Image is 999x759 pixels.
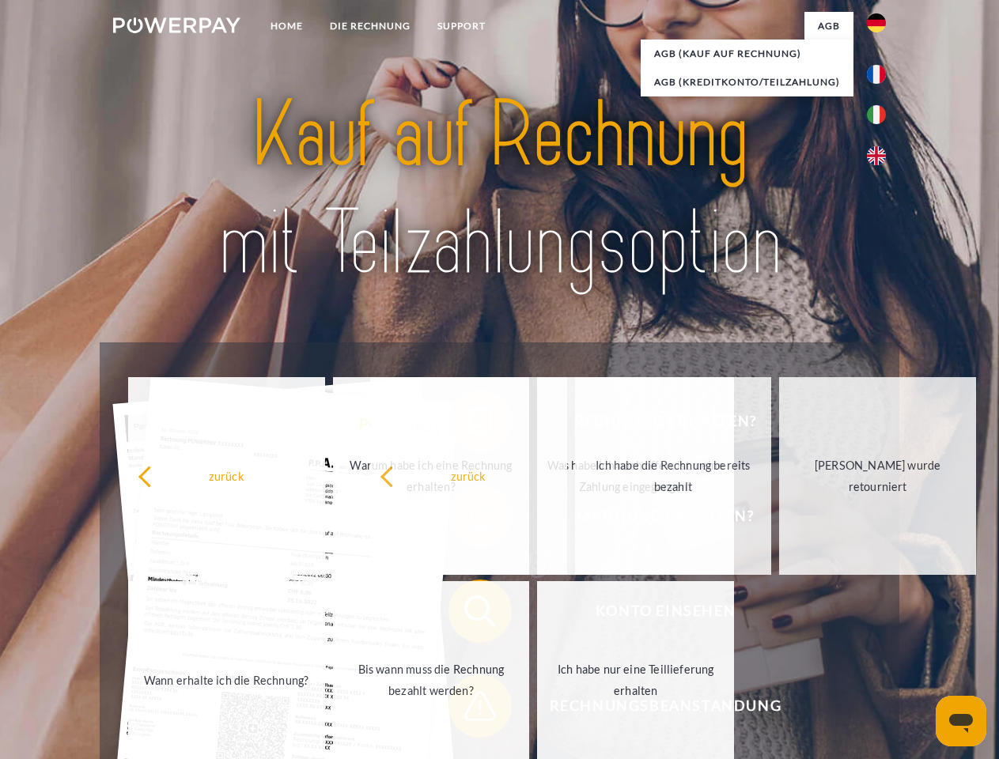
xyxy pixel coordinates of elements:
div: Ich habe die Rechnung bereits bezahlt [585,455,762,497]
div: Wann erhalte ich die Rechnung? [138,669,316,690]
div: zurück [380,465,558,486]
div: Bis wann muss die Rechnung bezahlt werden? [342,659,520,701]
div: zurück [138,465,316,486]
div: [PERSON_NAME] wurde retourniert [789,455,967,497]
img: it [867,105,886,124]
iframe: Schaltfläche zum Öffnen des Messaging-Fensters [936,696,986,746]
a: DIE RECHNUNG [316,12,424,40]
a: Home [257,12,316,40]
img: de [867,13,886,32]
div: Ich habe nur eine Teillieferung erhalten [547,659,725,701]
a: AGB (Kauf auf Rechnung) [641,40,853,68]
a: SUPPORT [424,12,499,40]
img: fr [867,65,886,84]
a: agb [804,12,853,40]
a: AGB (Kreditkonto/Teilzahlung) [641,68,853,96]
div: Warum habe ich eine Rechnung erhalten? [342,455,520,497]
img: title-powerpay_de.svg [151,76,848,303]
img: en [867,146,886,165]
img: logo-powerpay-white.svg [113,17,240,33]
